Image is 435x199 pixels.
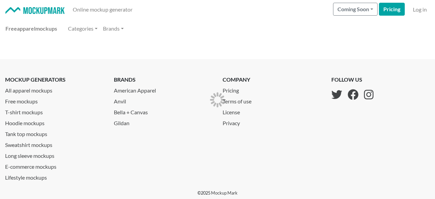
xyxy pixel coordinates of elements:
a: Bella + Canvas [114,105,212,116]
a: Lifestyle mockups [5,171,104,182]
a: Pricing [223,84,257,95]
a: Free mockups [5,95,104,105]
button: Coming Soon [333,3,378,16]
p: mockup generators [5,76,104,84]
a: Sweatshirt mockups [5,138,104,149]
img: Mockup Mark [5,7,65,14]
p: follow us [331,76,373,84]
a: American Apparel [114,84,212,95]
a: Tank top mockups [5,127,104,138]
a: Terms of use [223,95,257,105]
p: company [223,76,257,84]
a: Long sleeve mockups [5,149,104,160]
a: Categories [65,22,100,35]
a: T-shirt mockups [5,105,104,116]
span: apparel [17,25,35,32]
a: Online mockup generator [70,3,135,16]
a: E-commerce mockups [5,160,104,171]
a: Privacy [223,116,257,127]
a: Log in [410,3,430,16]
a: Gildan [114,116,212,127]
a: Hoodie mockups [5,116,104,127]
p: brands [114,76,212,84]
a: Anvil [114,95,212,105]
a: Pricing [379,3,405,16]
a: All apparel mockups [5,84,104,95]
a: License [223,105,257,116]
p: © 2025 [197,190,238,196]
a: Freeapparelmockups [3,22,60,35]
a: Brands [100,22,126,35]
a: Mockup Mark [211,190,238,196]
